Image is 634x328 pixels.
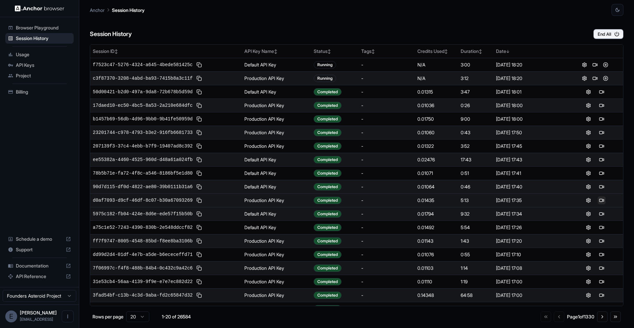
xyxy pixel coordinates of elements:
div: - [361,75,412,82]
div: Session History [5,33,74,44]
div: [DATE] 17:10 [496,251,564,258]
td: Default API Key [242,153,311,166]
span: API Reference [16,273,63,280]
div: N/A [417,61,455,68]
div: 3:00 [461,61,490,68]
h6: Session History [90,29,132,39]
div: [DATE] 17:35 [496,197,564,204]
div: [DATE] 17:34 [496,211,564,217]
td: Default API Key [242,85,311,99]
div: - [361,129,412,136]
div: - [361,184,412,190]
div: Completed [314,210,341,218]
div: - [361,278,412,285]
div: Completed [314,278,341,285]
div: Support [5,244,74,255]
div: - [361,251,412,258]
span: 207139f3-37c4-4ebb-b7f9-19407ad8c392 [93,143,193,149]
div: Billing [5,87,74,97]
div: N/A [417,75,455,82]
td: Default API Key [242,207,311,221]
div: - [361,306,412,312]
div: [DATE] 17:45 [496,143,564,149]
div: 0:55 [461,251,490,258]
div: Duration [461,48,490,55]
div: Tags [361,48,412,55]
span: a75c1e52-7243-4390-830b-2e548ddccf82 [93,224,193,231]
div: [DATE] 18:20 [496,75,564,82]
div: 1:19 [461,278,490,285]
div: Completed [314,170,341,177]
div: Completed [314,143,341,150]
div: - [361,143,412,149]
div: Completed [314,129,341,136]
div: API Reference [5,271,74,282]
div: Browser Playground [5,22,74,33]
div: 5:54 [461,224,490,231]
div: Schedule a demo [5,234,74,244]
span: 5975c182-fb04-424e-8d6e-ede57f15b50b [93,211,193,217]
span: Project [16,72,71,79]
span: Edward Upton [20,310,57,315]
span: f7523c47-5276-4324-a645-4bede581425c [93,61,193,68]
span: ↕ [371,49,375,54]
p: Session History [112,7,145,14]
div: Completed [314,292,341,299]
div: 0.01794 [417,211,455,217]
div: Completed [314,156,341,163]
div: Completed [314,183,341,190]
div: 0:43 [461,129,490,136]
div: 0.01071 [417,170,455,177]
div: - [361,238,412,244]
span: 3fad54bf-c13b-4c3d-9aba-fd2c65847d32 [93,292,193,299]
span: ↓ [506,49,510,54]
div: 0.01110 [417,278,455,285]
div: 9:00 [461,116,490,122]
div: [DATE] 17:43 [496,156,564,163]
div: 3:12 [461,75,490,82]
button: End All [593,29,623,39]
div: Running [314,61,336,68]
td: Production API Key [242,248,311,261]
div: Project [5,70,74,81]
td: Production API Key [242,126,311,139]
div: 5:13 [461,197,490,204]
span: ↕ [328,49,331,54]
span: c455038d-edbf-4104-8586-339d33114924 [93,306,193,312]
div: 0.01750 [417,116,455,122]
div: 9:32 [461,211,490,217]
div: - [361,89,412,95]
div: - [361,211,412,217]
div: Usage [5,49,74,60]
div: - [361,102,412,109]
div: Completed [314,305,341,312]
span: c3f87370-3208-4abd-ba93-7415b8a3c11f [93,75,193,82]
div: - [361,265,412,271]
td: Production API Key [242,71,311,85]
span: Documentation [16,263,63,269]
td: Default API Key [242,180,311,193]
div: 0:26 [461,102,490,109]
td: Production API Key [242,302,311,315]
span: ed@asteroid.ai [20,317,53,322]
td: Production API Key [242,275,311,288]
div: E [5,310,17,322]
nav: breadcrumb [90,6,145,14]
span: Support [16,246,63,253]
span: API Keys [16,62,71,68]
div: Documentation [5,261,74,271]
div: - [361,156,412,163]
div: 3:47 [461,89,490,95]
td: Production API Key [242,139,311,153]
div: 0:46 [461,184,490,190]
div: Session ID [93,48,239,55]
div: - [361,224,412,231]
td: Default API Key [242,166,311,180]
div: - [361,61,412,68]
div: Date [496,48,564,55]
div: 0.01143 [417,238,455,244]
div: Completed [314,237,341,245]
div: 0.01492 [417,224,455,231]
div: 0.01435 [417,197,455,204]
div: Completed [314,251,341,258]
